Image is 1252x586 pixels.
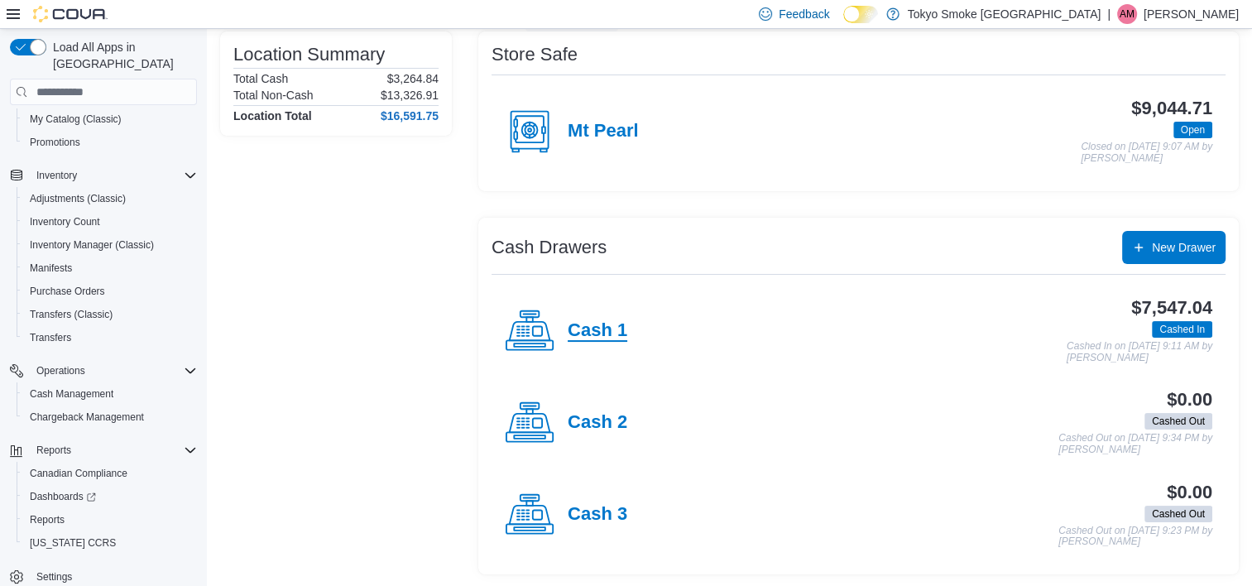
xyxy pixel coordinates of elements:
button: Inventory [3,164,204,187]
span: Adjustments (Classic) [23,189,197,209]
p: Cashed Out on [DATE] 9:34 PM by [PERSON_NAME] [1058,433,1212,455]
button: Transfers [17,326,204,349]
span: Transfers [23,328,197,348]
button: Operations [3,359,204,382]
a: Inventory Count [23,212,107,232]
span: Purchase Orders [23,281,197,301]
h4: Location Total [233,109,312,122]
p: Cashed In on [DATE] 9:11 AM by [PERSON_NAME] [1067,341,1212,363]
span: Reports [23,510,197,530]
h6: Total Non-Cash [233,89,314,102]
p: Closed on [DATE] 9:07 AM by [PERSON_NAME] [1081,142,1212,164]
span: Dashboards [30,490,96,503]
h3: Location Summary [233,45,385,65]
button: My Catalog (Classic) [17,108,204,131]
h3: Store Safe [492,45,578,65]
span: Cashed In [1159,322,1205,337]
span: Load All Apps in [GEOGRAPHIC_DATA] [46,39,197,72]
a: Canadian Compliance [23,464,134,483]
p: $13,326.91 [381,89,439,102]
span: Cashed In [1152,321,1212,338]
span: Settings [36,570,72,584]
button: Promotions [17,131,204,154]
span: Chargeback Management [30,411,144,424]
span: Manifests [30,262,72,275]
h6: Total Cash [233,72,288,85]
h3: $0.00 [1167,483,1212,502]
p: [PERSON_NAME] [1144,4,1239,24]
button: Purchase Orders [17,280,204,303]
span: New Drawer [1152,239,1216,256]
a: Transfers (Classic) [23,305,119,324]
button: Chargeback Management [17,406,204,429]
p: Cashed Out on [DATE] 9:23 PM by [PERSON_NAME] [1058,526,1212,548]
h3: $9,044.71 [1131,98,1212,118]
h4: Cash 1 [568,320,627,342]
p: | [1107,4,1110,24]
a: Dashboards [23,487,103,507]
span: My Catalog (Classic) [23,109,197,129]
span: Cashed Out [1152,414,1205,429]
span: Inventory Manager (Classic) [23,235,197,255]
button: Inventory Manager (Classic) [17,233,204,257]
span: Inventory [30,166,197,185]
span: Reports [36,444,71,457]
span: Transfers (Classic) [23,305,197,324]
span: Washington CCRS [23,533,197,553]
span: Cashed Out [1144,413,1212,430]
a: Purchase Orders [23,281,112,301]
span: Open [1181,122,1205,137]
div: Angie Martin [1117,4,1137,24]
span: Purchase Orders [30,285,105,298]
button: New Drawer [1122,231,1226,264]
span: Dark Mode [843,23,844,24]
a: [US_STATE] CCRS [23,533,122,553]
span: Open [1173,122,1212,138]
span: Manifests [23,258,197,278]
h3: $0.00 [1167,390,1212,410]
span: Transfers [30,331,71,344]
span: Reports [30,440,197,460]
span: Cashed Out [1152,507,1205,521]
a: Cash Management [23,384,120,404]
h4: $16,591.75 [381,109,439,122]
p: Tokyo Smoke [GEOGRAPHIC_DATA] [908,4,1101,24]
button: [US_STATE] CCRS [17,531,204,555]
a: Transfers [23,328,78,348]
button: Transfers (Classic) [17,303,204,326]
span: Inventory Count [30,215,100,228]
span: Adjustments (Classic) [30,192,126,205]
button: Inventory [30,166,84,185]
span: Promotions [23,132,197,152]
span: Chargeback Management [23,407,197,427]
span: Reports [30,513,65,526]
span: Transfers (Classic) [30,308,113,321]
span: Cash Management [23,384,197,404]
a: Manifests [23,258,79,278]
span: Inventory [36,169,77,182]
span: Feedback [779,6,829,22]
span: Canadian Compliance [23,464,197,483]
span: Canadian Compliance [30,467,127,480]
span: Cashed Out [1144,506,1212,522]
span: Cash Management [30,387,113,401]
p: $3,264.84 [387,72,439,85]
span: My Catalog (Classic) [30,113,122,126]
button: Reports [30,440,78,460]
button: Reports [3,439,204,462]
img: Cova [33,6,108,22]
button: Canadian Compliance [17,462,204,485]
button: Manifests [17,257,204,280]
span: Inventory Count [23,212,197,232]
span: Promotions [30,136,80,149]
h4: Cash 3 [568,504,627,526]
span: Operations [30,361,197,381]
button: Adjustments (Classic) [17,187,204,210]
a: Reports [23,510,71,530]
input: Dark Mode [843,6,878,23]
button: Operations [30,361,92,381]
h3: $7,547.04 [1131,298,1212,318]
h4: Cash 2 [568,412,627,434]
a: Dashboards [17,485,204,508]
button: Reports [17,508,204,531]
